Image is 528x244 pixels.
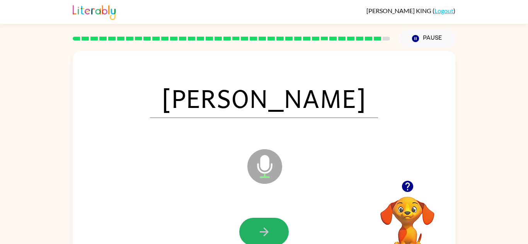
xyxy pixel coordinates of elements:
[73,3,116,20] img: Literably
[150,78,378,118] span: [PERSON_NAME]
[399,30,455,47] button: Pause
[366,7,455,14] div: ( )
[434,7,453,14] a: Logout
[366,7,433,14] span: [PERSON_NAME] KING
